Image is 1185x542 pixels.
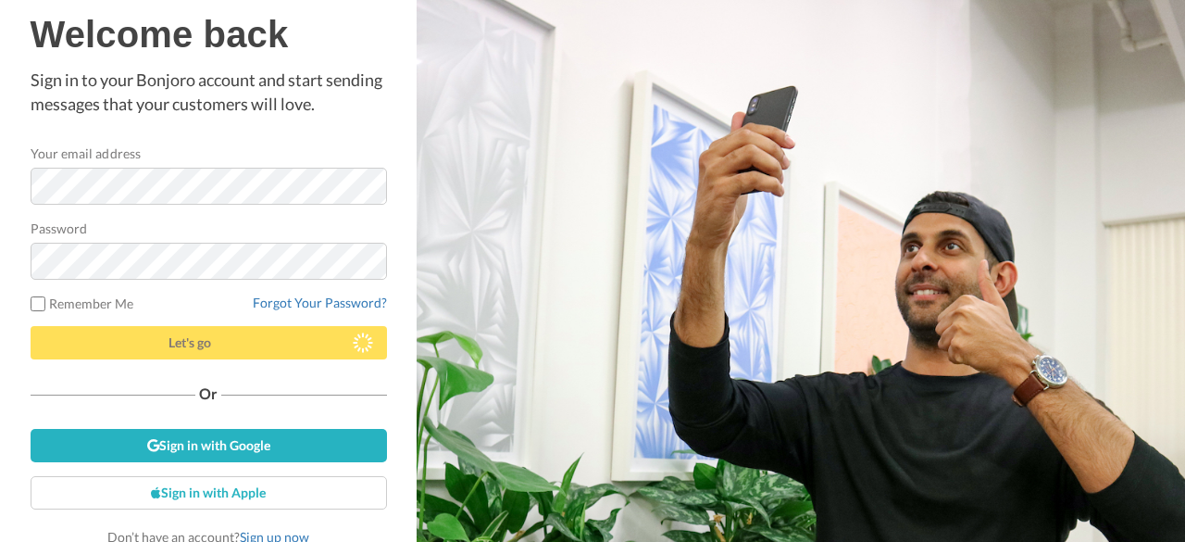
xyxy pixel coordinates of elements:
[253,295,387,310] a: Forgot Your Password?
[31,429,387,462] a: Sign in with Google
[195,387,221,400] span: Or
[168,334,211,350] span: Let's go
[31,294,134,313] label: Remember Me
[31,144,141,163] label: Your email address
[31,476,387,510] a: Sign in with Apple
[31,14,387,55] h1: Welcome back
[31,296,45,311] input: Remember Me
[31,219,88,238] label: Password
[31,69,387,116] p: Sign in to your Bonjoro account and start sending messages that your customers will love.
[31,326,387,359] button: Let's go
